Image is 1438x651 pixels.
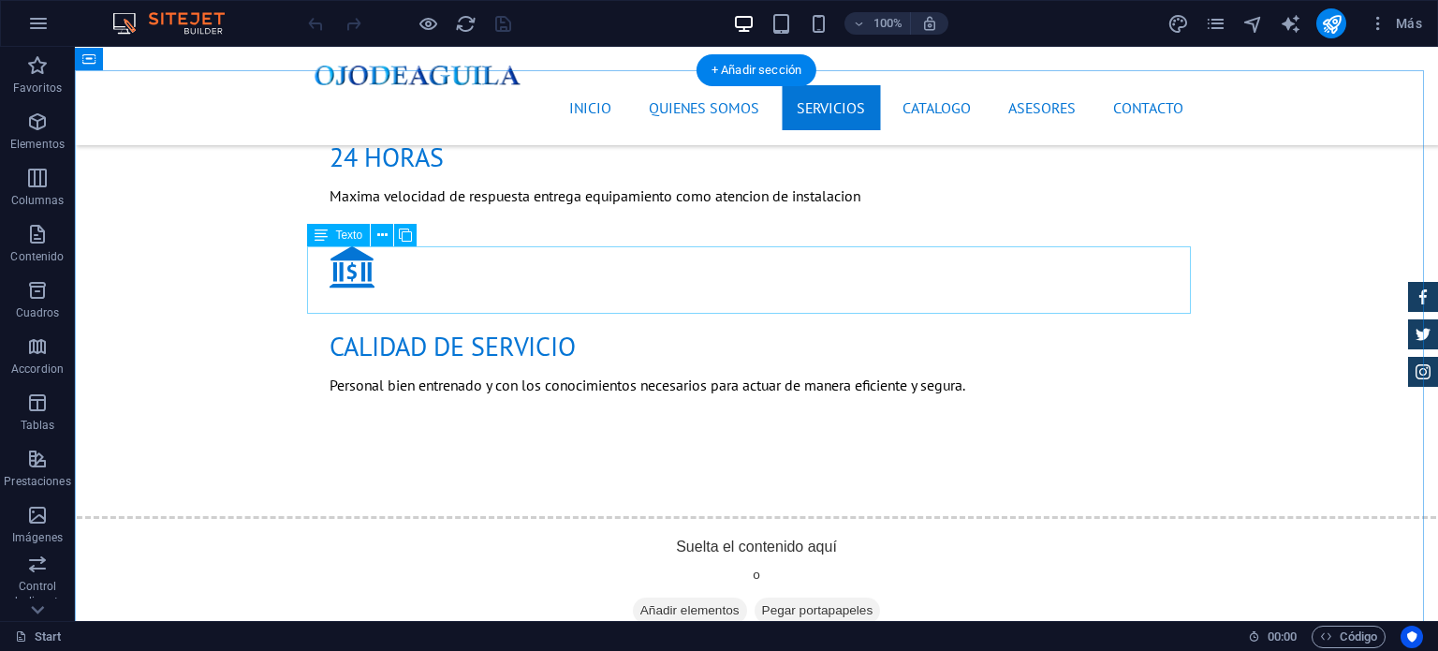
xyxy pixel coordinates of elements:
i: Navegador [1242,13,1264,35]
button: text_generator [1279,12,1301,35]
button: pages [1204,12,1226,35]
div: + Añadir sección [697,54,816,86]
span: Añadir elementos [558,551,672,577]
h6: 100% [873,12,902,35]
span: Texto [335,229,362,241]
i: Volver a cargar página [455,13,477,35]
p: Accordion [11,362,64,377]
span: : [1281,629,1284,644]
button: Usercentrics [1401,626,1423,648]
button: publish [1316,8,1346,38]
button: Haz clic para salir del modo de previsualización y seguir editando [417,12,439,35]
img: Editor Logo [108,12,248,35]
button: 100% [844,12,911,35]
i: Páginas (Ctrl+Alt+S) [1205,13,1226,35]
p: Contenido [10,249,64,264]
p: Imágenes [12,530,63,545]
span: Código [1320,626,1377,648]
p: Cuadros [16,305,60,320]
i: AI Writer [1280,13,1301,35]
p: Prestaciones [4,474,70,489]
p: Tablas [21,418,55,433]
span: 00 00 [1268,626,1297,648]
button: design [1167,12,1189,35]
button: Más [1361,8,1430,38]
i: Publicar [1321,13,1343,35]
span: Más [1369,14,1422,33]
span: Pegar portapapeles [680,551,806,577]
button: reload [454,12,477,35]
i: Diseño (Ctrl+Alt+Y) [1167,13,1189,35]
button: Código [1312,626,1386,648]
p: Favoritos [13,81,62,96]
button: navigator [1241,12,1264,35]
a: Haz clic para cancelar la selección y doble clic para abrir páginas [15,626,62,648]
p: Columnas [11,193,65,208]
p: Elementos [10,137,65,152]
h6: Tiempo de la sesión [1248,626,1298,648]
